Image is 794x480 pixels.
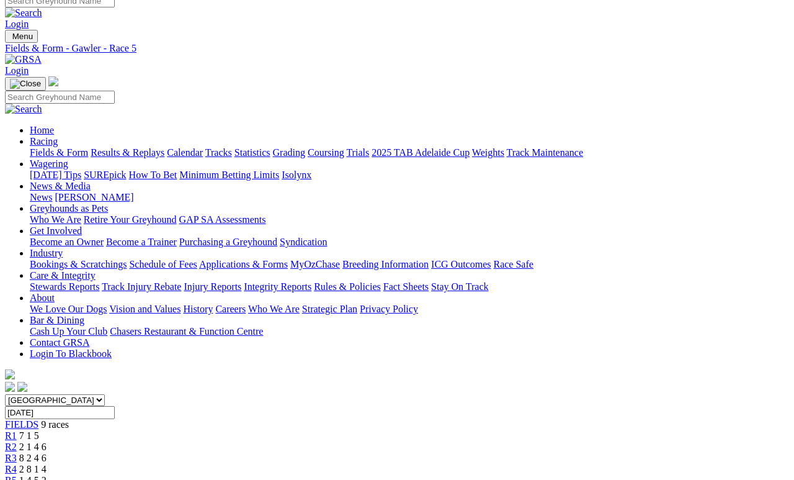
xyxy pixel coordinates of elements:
img: logo-grsa-white.png [5,369,15,379]
a: Track Injury Rebate [102,281,181,292]
a: [PERSON_NAME] [55,192,133,202]
a: Login To Blackbook [30,348,112,359]
div: Bar & Dining [30,326,789,337]
a: Fact Sheets [383,281,429,292]
a: Industry [30,248,63,258]
a: Login [5,65,29,76]
a: Greyhounds as Pets [30,203,108,214]
a: Results & Replays [91,147,164,158]
div: Get Involved [30,237,789,248]
a: R4 [5,464,17,474]
a: Wagering [30,158,68,169]
a: Fields & Form [30,147,88,158]
a: Strategic Plan [302,304,357,314]
div: Care & Integrity [30,281,789,292]
a: Bar & Dining [30,315,84,325]
div: Racing [30,147,789,158]
a: Grading [273,147,305,158]
a: Coursing [308,147,344,158]
a: R3 [5,453,17,463]
a: FIELDS [5,419,38,430]
span: 8 2 4 6 [19,453,47,463]
a: Retire Your Greyhound [84,214,177,225]
a: Stewards Reports [30,281,99,292]
a: Rules & Policies [314,281,381,292]
img: Search [5,7,42,19]
a: Who We Are [30,214,81,225]
div: Industry [30,259,789,270]
a: Minimum Betting Limits [179,170,279,180]
a: Integrity Reports [244,281,311,292]
a: History [183,304,213,314]
a: Tracks [205,147,232,158]
span: 7 1 5 [19,430,39,441]
div: About [30,304,789,315]
div: News & Media [30,192,789,203]
a: Bookings & Scratchings [30,259,127,269]
a: News [30,192,52,202]
a: Become an Owner [30,237,104,247]
a: R1 [5,430,17,441]
div: Wagering [30,170,789,181]
a: Become a Trainer [106,237,177,247]
a: Statistics [234,147,270,158]
a: About [30,292,55,303]
a: MyOzChase [290,259,340,269]
img: Search [5,104,42,115]
img: GRSA [5,54,42,65]
a: R2 [5,442,17,452]
a: Race Safe [493,259,533,269]
a: Cash Up Your Club [30,326,107,337]
a: ICG Outcomes [431,259,491,269]
a: How To Bet [129,170,177,180]
a: Purchasing a Greyhound [179,237,277,247]
span: Menu [12,32,33,41]
a: Who We Are [248,304,300,314]
a: Fields & Form - Gawler - Race 5 [5,43,789,54]
a: Stay On Track [431,281,488,292]
a: Racing [30,136,58,147]
a: GAP SA Assessments [179,214,266,225]
a: Schedule of Fees [129,259,197,269]
a: Injury Reports [184,281,241,292]
a: Chasers Restaurant & Function Centre [110,326,263,337]
a: Get Involved [30,225,82,236]
a: Care & Integrity [30,270,96,281]
img: facebook.svg [5,382,15,392]
a: Syndication [280,237,327,247]
a: SUREpick [84,170,126,180]
input: Select date [5,406,115,419]
span: 2 8 1 4 [19,464,47,474]
a: News & Media [30,181,91,191]
a: Home [30,125,54,135]
a: Privacy Policy [360,304,418,314]
span: 2 1 4 6 [19,442,47,452]
img: Close [10,79,41,89]
img: logo-grsa-white.png [48,76,58,86]
a: Track Maintenance [507,147,583,158]
a: Calendar [167,147,203,158]
a: Weights [472,147,504,158]
a: Contact GRSA [30,337,89,348]
button: Toggle navigation [5,30,38,43]
a: We Love Our Dogs [30,304,107,314]
img: twitter.svg [17,382,27,392]
a: Login [5,19,29,29]
input: Search [5,91,115,104]
span: 9 races [41,419,69,430]
button: Toggle navigation [5,77,46,91]
a: 2025 TAB Adelaide Cup [372,147,470,158]
div: Greyhounds as Pets [30,214,789,225]
a: Trials [346,147,369,158]
a: Applications & Forms [199,259,288,269]
a: Vision and Values [109,304,181,314]
a: Isolynx [282,170,311,180]
a: [DATE] Tips [30,170,81,180]
a: Breeding Information [342,259,429,269]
